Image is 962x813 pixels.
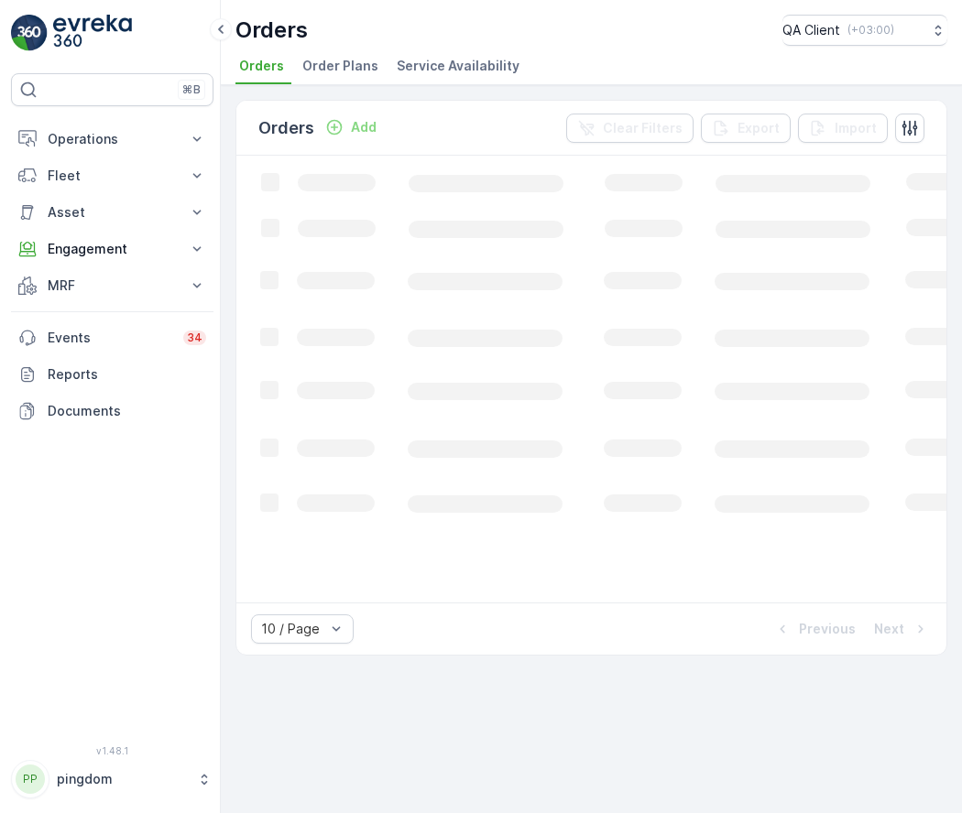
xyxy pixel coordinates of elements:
[182,82,201,97] p: ⌘B
[318,116,384,138] button: Add
[48,402,206,420] p: Documents
[798,114,888,143] button: Import
[11,121,213,157] button: Operations
[258,115,314,141] p: Orders
[48,329,172,347] p: Events
[187,331,202,345] p: 34
[235,16,308,45] p: Orders
[48,130,177,148] p: Operations
[782,21,840,39] p: QA Client
[874,620,904,638] p: Next
[782,15,947,46] button: QA Client(+03:00)
[603,119,683,137] p: Clear Filters
[11,393,213,429] a: Documents
[566,114,694,143] button: Clear Filters
[239,57,284,75] span: Orders
[11,194,213,231] button: Asset
[57,770,188,788] p: pingdom
[11,231,213,267] button: Engagement
[48,276,177,295] p: MRF
[872,618,932,640] button: Next
[11,356,213,393] a: Reports
[11,157,213,194] button: Fleet
[11,15,48,51] img: logo
[11,267,213,304] button: MRF
[11,745,213,756] span: v 1.48.1
[738,119,780,137] p: Export
[48,365,206,384] p: Reports
[397,57,519,75] span: Service Availability
[847,23,894,38] p: ( +03:00 )
[48,240,177,258] p: Engagement
[48,167,177,185] p: Fleet
[11,760,213,798] button: PPpingdom
[771,618,858,640] button: Previous
[48,203,177,222] p: Asset
[835,119,877,137] p: Import
[16,764,45,794] div: PP
[302,57,378,75] span: Order Plans
[53,15,132,51] img: logo_light-DOdMpM7g.png
[799,620,856,638] p: Previous
[11,320,213,356] a: Events34
[351,118,377,136] p: Add
[701,114,791,143] button: Export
